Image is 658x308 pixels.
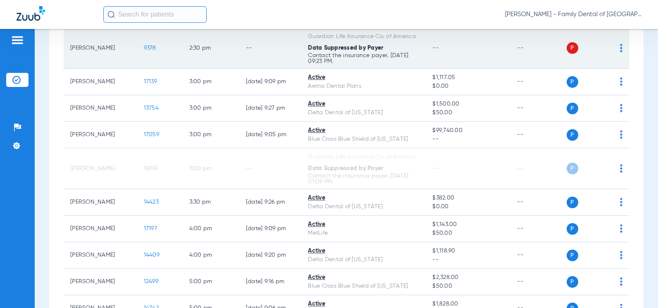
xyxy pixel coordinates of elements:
[505,10,641,19] span: [PERSON_NAME] - Family Dental of [GEOGRAPHIC_DATA]
[64,122,137,148] td: [PERSON_NAME]
[239,69,301,95] td: [DATE] 9:09 PM
[620,224,622,233] img: group-dot-blue.svg
[144,132,159,137] span: 17059
[432,282,504,291] span: $50.00
[620,198,622,206] img: group-dot-blue.svg
[308,194,419,202] div: Active
[308,45,383,51] span: Data Suppressed by Payer
[510,148,566,189] td: --
[510,28,566,69] td: --
[510,216,566,242] td: --
[183,216,239,242] td: 4:00 PM
[567,103,578,114] span: P
[64,189,137,216] td: [PERSON_NAME]
[308,32,419,41] div: Guardian Life Insurance Co. of America
[308,247,419,255] div: Active
[239,122,301,148] td: [DATE] 9:05 PM
[239,242,301,269] td: [DATE] 9:20 PM
[432,247,504,255] span: $1,118.90
[103,6,207,23] input: Search for patients
[144,79,157,84] span: 17139
[432,100,504,108] span: $1,500.00
[432,45,439,51] span: --
[239,189,301,216] td: [DATE] 9:26 PM
[308,135,419,144] div: Blue Cross Blue Shield of [US_STATE]
[64,269,137,295] td: [PERSON_NAME]
[432,255,504,264] span: --
[183,28,239,69] td: 2:30 PM
[183,148,239,189] td: 3:00 PM
[620,104,622,112] img: group-dot-blue.svg
[432,273,504,282] span: $2,328.00
[432,166,439,171] span: --
[308,202,419,211] div: Delta Dental of [US_STATE]
[308,166,383,171] span: Data Suppressed by Payer
[620,130,622,139] img: group-dot-blue.svg
[308,220,419,229] div: Active
[239,269,301,295] td: [DATE] 9:16 PM
[432,229,504,238] span: $50.00
[183,122,239,148] td: 3:00 PM
[620,277,622,286] img: group-dot-blue.svg
[64,242,137,269] td: [PERSON_NAME]
[432,73,504,82] span: $1,117.05
[64,95,137,122] td: [PERSON_NAME]
[308,153,419,161] div: Guardian Life Insurance Co. of America
[64,216,137,242] td: [PERSON_NAME]
[308,82,419,91] div: Aetna Dental Plans
[510,242,566,269] td: --
[432,108,504,117] span: $50.00
[432,194,504,202] span: $382.00
[567,223,578,235] span: P
[144,45,156,51] span: 9378
[308,126,419,135] div: Active
[567,42,578,54] span: P
[510,189,566,216] td: --
[432,202,504,211] span: $0.00
[510,69,566,95] td: --
[144,166,157,171] span: 16159
[308,108,419,117] div: Delta Dental of [US_STATE]
[567,250,578,261] span: P
[239,148,301,189] td: --
[239,95,301,122] td: [DATE] 9:27 PM
[432,82,504,91] span: $0.00
[308,73,419,82] div: Active
[183,269,239,295] td: 5:00 PM
[144,199,159,205] span: 14423
[183,189,239,216] td: 3:30 PM
[308,173,419,185] p: Contact the insurance payer. [DATE] 01:09 PM.
[144,279,158,284] span: 12499
[432,126,504,135] span: $99,740.00
[308,273,419,282] div: Active
[620,44,622,52] img: group-dot-blue.svg
[567,76,578,88] span: P
[510,122,566,148] td: --
[107,11,115,18] img: Search Icon
[239,216,301,242] td: [DATE] 9:09 PM
[144,105,159,111] span: 13754
[183,69,239,95] td: 3:00 PM
[510,269,566,295] td: --
[183,242,239,269] td: 4:00 PM
[308,53,419,64] p: Contact the insurance payer. [DATE] 09:23 PM.
[567,163,578,174] span: P
[308,255,419,264] div: Delta Dental of [US_STATE]
[64,28,137,69] td: [PERSON_NAME]
[144,226,157,231] span: 17197
[17,6,45,21] img: Zuub Logo
[308,282,419,291] div: Blue Cross Blue Shield of [US_STATE]
[183,95,239,122] td: 3:00 PM
[620,164,622,173] img: group-dot-blue.svg
[510,95,566,122] td: --
[432,135,504,144] span: --
[144,252,160,258] span: 14409
[432,220,504,229] span: $1,143.00
[308,100,419,108] div: Active
[567,197,578,208] span: P
[64,69,137,95] td: [PERSON_NAME]
[620,251,622,259] img: group-dot-blue.svg
[620,77,622,86] img: group-dot-blue.svg
[308,229,419,238] div: MetLife
[64,148,137,189] td: [PERSON_NAME]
